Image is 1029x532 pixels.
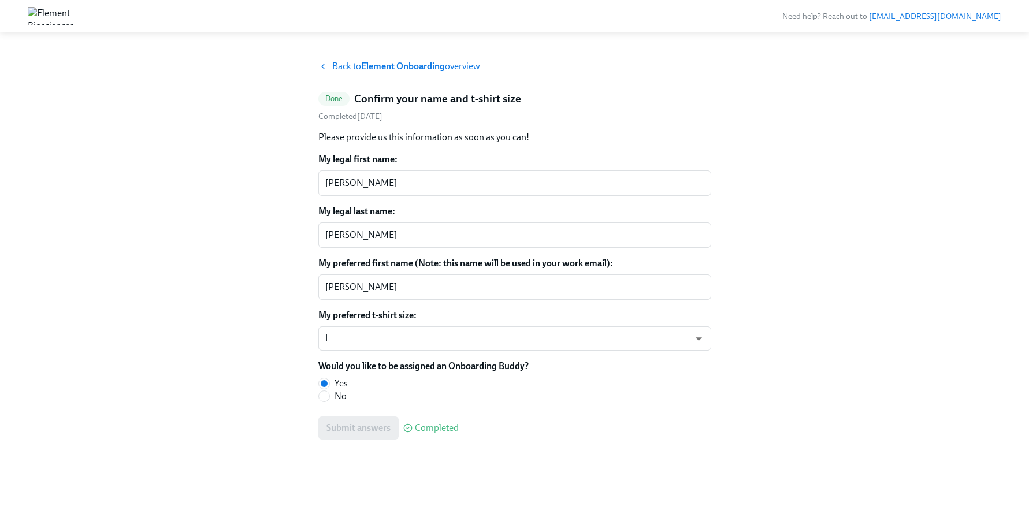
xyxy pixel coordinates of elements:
span: Back to overview [332,60,480,73]
span: Need help? Reach out to [782,12,1001,21]
span: Monday, September 29th 2025, 11:27 am [318,111,382,121]
span: Done [318,94,350,103]
label: My preferred t-shirt size: [318,309,711,322]
label: Would you like to be assigned an Onboarding Buddy? [318,360,529,373]
span: No [335,390,347,403]
h5: Confirm your name and t-shirt size [354,91,521,106]
a: Back toElement Onboardingoverview [318,60,711,73]
p: Please provide us this information as soon as you can! [318,131,711,144]
img: Element Biosciences [28,7,74,25]
label: My legal last name: [318,205,711,218]
div: L [318,326,711,351]
strong: Element Onboarding [361,61,445,72]
label: My preferred first name (Note: this name will be used in your work email): [318,257,711,270]
span: Yes [335,377,348,390]
label: My legal first name: [318,153,711,166]
span: Completed [415,423,459,433]
textarea: [PERSON_NAME] [325,280,704,294]
textarea: [PERSON_NAME] [325,228,704,242]
textarea: [PERSON_NAME] [325,176,704,190]
a: [EMAIL_ADDRESS][DOMAIN_NAME] [869,12,1001,21]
